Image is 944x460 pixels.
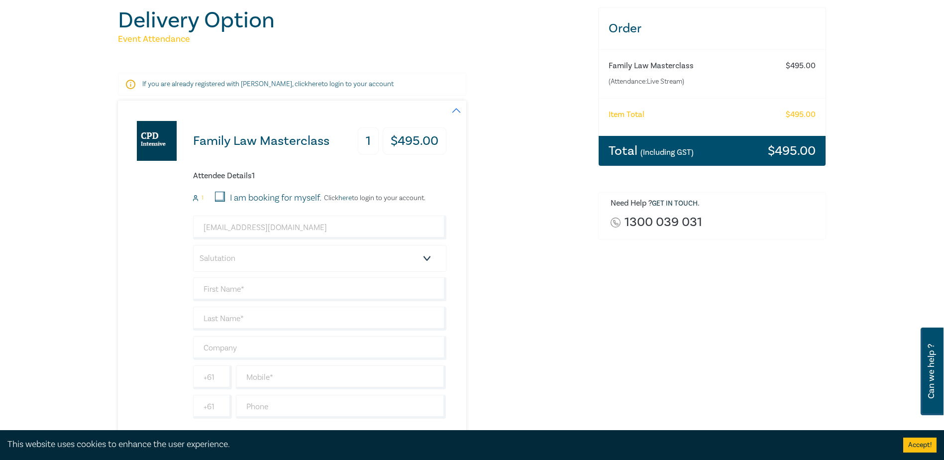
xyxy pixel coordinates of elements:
[768,144,816,157] h3: $ 495.00
[652,199,698,208] a: Get in touch
[193,307,446,331] input: Last Name*
[383,127,446,155] h3: $ 495.00
[609,77,776,87] small: (Attendance: Live Stream )
[308,80,321,89] a: here
[202,195,204,202] small: 1
[611,199,819,209] h6: Need Help ? .
[118,7,586,33] h1: Delivery Option
[786,110,816,119] h6: $ 495.00
[142,79,442,89] p: If you are already registered with [PERSON_NAME], click to login to your account
[338,194,352,203] a: here
[903,438,937,453] button: Accept cookies
[193,336,446,360] input: Company
[321,194,425,202] p: Click to login to your account.
[236,365,446,389] input: Mobile*
[640,147,694,157] small: (Including GST)
[193,134,329,148] h3: Family Law Masterclass
[625,216,702,229] a: 1300 039 031
[236,395,446,419] input: Phone
[609,144,694,157] h3: Total
[193,365,232,389] input: +61
[193,395,232,419] input: +61
[609,61,776,71] h6: Family Law Masterclass
[118,33,586,45] h5: Event Attendance
[599,8,826,49] h3: Order
[137,121,177,161] img: Family Law Masterclass
[193,216,446,239] input: Attendee Email*
[230,192,321,205] label: I am booking for myself.
[358,127,379,155] h3: 1
[193,171,446,181] h6: Attendee Details 1
[193,277,446,301] input: First Name*
[7,438,888,451] div: This website uses cookies to enhance the user experience.
[786,61,816,71] h6: $ 495.00
[609,110,644,119] h6: Item Total
[927,334,936,409] span: Can we help ?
